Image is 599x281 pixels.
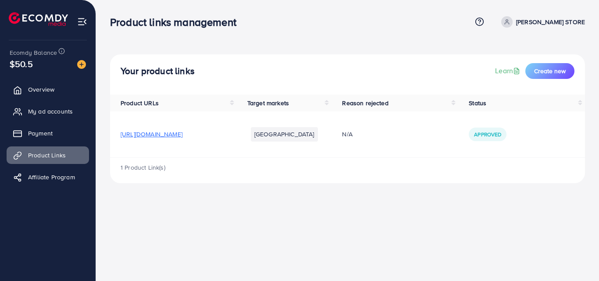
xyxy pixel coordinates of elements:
a: Product Links [7,146,89,164]
span: Reason rejected [342,99,388,107]
span: Product Links [28,151,66,160]
p: [PERSON_NAME] STORE [516,17,585,27]
span: $50.5 [10,57,33,70]
h4: Your product links [121,66,195,77]
a: [PERSON_NAME] STORE [498,16,585,28]
li: [GEOGRAPHIC_DATA] [251,127,318,141]
span: 1 Product Link(s) [121,163,165,172]
span: Approved [474,131,501,138]
span: My ad accounts [28,107,73,116]
a: Payment [7,124,89,142]
span: Ecomdy Balance [10,48,57,57]
h3: Product links management [110,16,243,28]
span: Create new [534,67,566,75]
span: Affiliate Program [28,173,75,181]
iframe: Chat [562,242,592,274]
img: image [77,60,86,69]
a: Overview [7,81,89,98]
span: [URL][DOMAIN_NAME] [121,130,182,139]
span: Product URLs [121,99,159,107]
span: Payment [28,129,53,138]
a: Learn [495,66,522,76]
img: logo [9,12,68,26]
span: Status [469,99,486,107]
span: Overview [28,85,54,94]
span: N/A [342,130,352,139]
button: Create new [525,63,574,79]
img: menu [77,17,87,27]
a: Affiliate Program [7,168,89,186]
a: My ad accounts [7,103,89,120]
span: Target markets [247,99,289,107]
